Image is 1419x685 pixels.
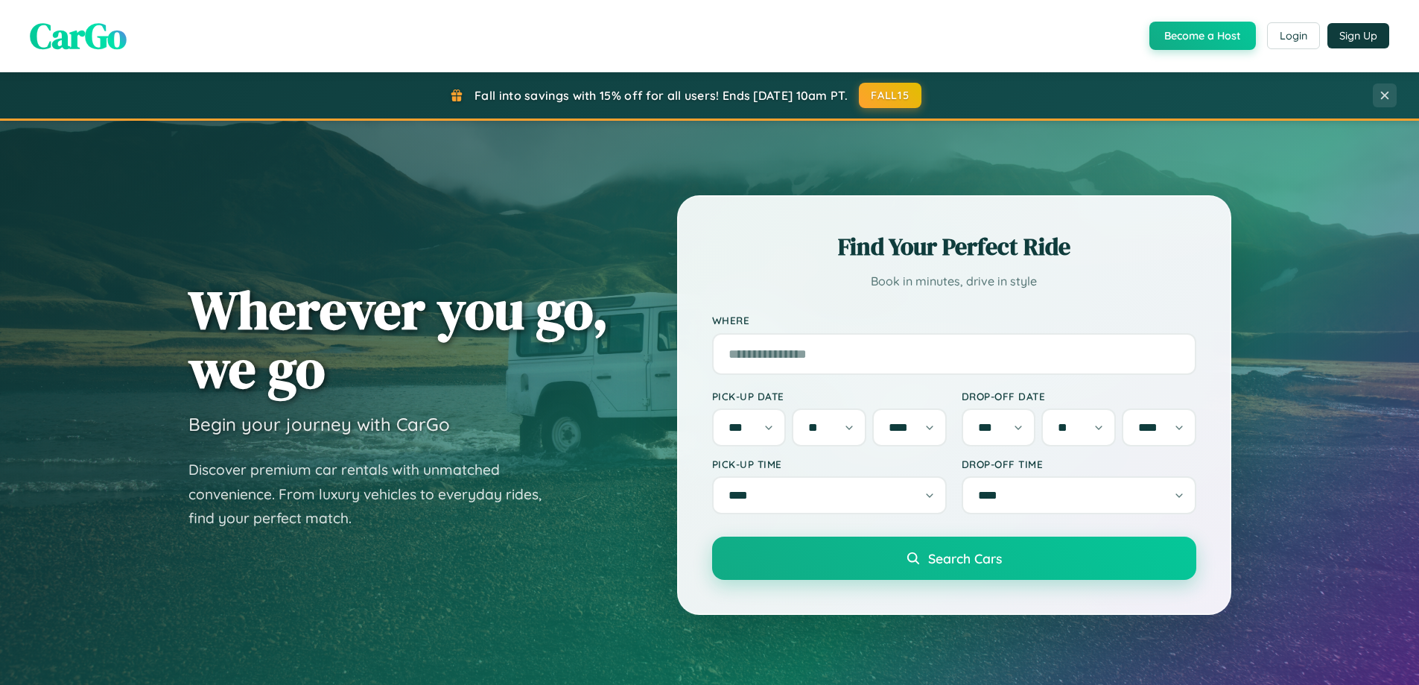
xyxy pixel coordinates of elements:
h2: Find Your Perfect Ride [712,230,1196,263]
h3: Begin your journey with CarGo [188,413,450,435]
button: Search Cars [712,537,1196,580]
p: Discover premium car rentals with unmatched convenience. From luxury vehicles to everyday rides, ... [188,458,561,531]
button: Sign Up [1327,23,1389,48]
button: FALL15 [859,83,921,108]
button: Login [1267,22,1320,49]
span: Fall into savings with 15% off for all users! Ends [DATE] 10am PT. [474,88,848,103]
span: CarGo [30,11,127,60]
h1: Wherever you go, we go [188,280,609,398]
span: Search Cars [928,550,1002,566]
label: Drop-off Time [962,458,1196,470]
label: Where [712,315,1196,327]
label: Pick-up Date [712,390,947,403]
p: Book in minutes, drive in style [712,271,1196,292]
label: Pick-up Time [712,458,947,470]
label: Drop-off Date [962,390,1196,403]
button: Become a Host [1149,22,1256,50]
